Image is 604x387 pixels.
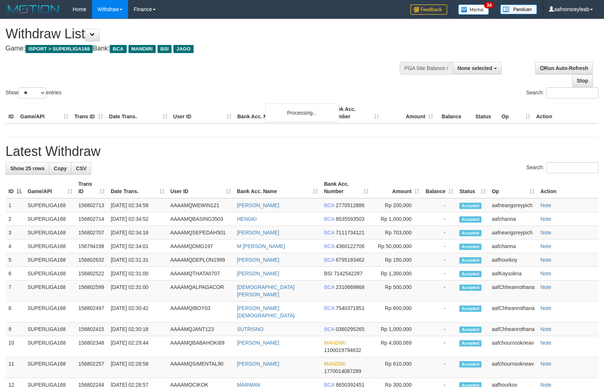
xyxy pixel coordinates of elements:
[472,102,498,123] th: Status
[25,177,75,198] th: Game/API: activate to sort column ascending
[423,336,456,357] td: -
[572,74,593,87] a: Stop
[423,301,456,322] td: -
[75,212,108,226] td: 156802714
[324,284,334,290] span: BCA
[459,230,481,236] span: Accepted
[423,267,456,280] td: -
[372,280,423,301] td: Rp 500,000
[237,243,285,249] a: M [PERSON_NAME]
[158,45,172,53] span: BSI
[423,322,456,336] td: -
[372,177,423,198] th: Amount: activate to sort column ascending
[324,271,332,276] span: BSI
[6,336,25,357] td: 10
[372,212,423,226] td: Rp 1,000,000
[108,357,167,378] td: [DATE] 02:28:58
[489,253,537,267] td: aafhourkoy
[25,212,75,226] td: SUPERLIGA168
[372,301,423,322] td: Rp 600,000
[336,284,364,290] span: Copy 2310669868 to clipboard
[75,301,108,322] td: 156802497
[167,301,234,322] td: AAAAMQIBOY03
[75,322,108,336] td: 156802415
[526,87,598,98] label: Search:
[237,257,279,263] a: [PERSON_NAME]
[324,347,361,353] span: Copy 1100019794632 to clipboard
[167,253,234,267] td: AAAAMQDEPLON1999
[25,45,93,53] span: ISPORT > SUPERLIGA168
[459,257,481,264] span: Accepted
[372,322,423,336] td: Rp 1,000,000
[25,322,75,336] td: SUPERLIGA168
[336,202,364,208] span: Copy 2770512886 to clipboard
[459,216,481,223] span: Accepted
[75,253,108,267] td: 156802632
[458,65,492,71] span: None selected
[6,177,25,198] th: ID: activate to sort column descending
[423,198,456,212] td: -
[6,198,25,212] td: 1
[459,244,481,250] span: Accepted
[75,336,108,357] td: 156802348
[489,357,537,378] td: aafchournsokneav
[167,240,234,253] td: AAAAMQDMG197
[459,285,481,291] span: Accepted
[54,165,67,171] span: Copy
[108,301,167,322] td: [DATE] 02:30:42
[237,305,295,318] a: [PERSON_NAME] [DEMOGRAPHIC_DATA]
[540,216,551,222] a: Note
[237,284,295,297] a: [DEMOGRAPHIC_DATA][PERSON_NAME]
[25,226,75,240] td: SUPERLIGA168
[423,212,456,226] td: -
[484,2,494,8] span: 34
[372,198,423,212] td: Rp 200,000
[6,226,25,240] td: 3
[458,4,489,15] img: Button%20Memo.svg
[546,162,598,173] input: Search:
[110,45,126,53] span: BCA
[25,240,75,253] td: SUPERLIGA168
[336,305,364,311] span: Copy 7540371851 to clipboard
[108,280,167,301] td: [DATE] 02:31:00
[167,357,234,378] td: AAAAMQSIMENTAL90
[453,62,502,74] button: None selected
[237,216,257,222] a: HENGKI
[108,198,167,212] td: [DATE] 02:34:58
[108,267,167,280] td: [DATE] 02:31:00
[540,326,551,332] a: Note
[49,162,71,175] a: Copy
[108,240,167,253] td: [DATE] 02:34:01
[324,202,334,208] span: BCA
[489,212,537,226] td: aafchanna
[372,267,423,280] td: Rp 1,300,000
[459,306,481,312] span: Accepted
[400,62,453,74] div: PGA Site Balance /
[25,357,75,378] td: SUPERLIGA168
[324,216,334,222] span: BCA
[336,257,364,263] span: Copy 6795183462 to clipboard
[6,253,25,267] td: 5
[167,336,234,357] td: AAAAMQBABAHOKI69
[108,253,167,267] td: [DATE] 02:31:31
[489,240,537,253] td: aafchanna
[423,357,456,378] td: -
[6,212,25,226] td: 2
[423,226,456,240] td: -
[108,177,167,198] th: Date Trans.: activate to sort column ascending
[265,104,339,122] div: Processing...
[489,301,537,322] td: aafChheanrothana
[336,326,364,332] span: Copy 0360295265 to clipboard
[167,177,234,198] th: User ID: activate to sort column ascending
[75,267,108,280] td: 156802522
[6,267,25,280] td: 6
[540,271,551,276] a: Note
[108,212,167,226] td: [DATE] 02:34:52
[237,230,279,236] a: [PERSON_NAME]
[537,177,598,198] th: Action
[324,305,334,311] span: BCA
[540,305,551,311] a: Note
[6,322,25,336] td: 9
[324,257,334,263] span: BCA
[6,144,598,159] h1: Latest Withdraw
